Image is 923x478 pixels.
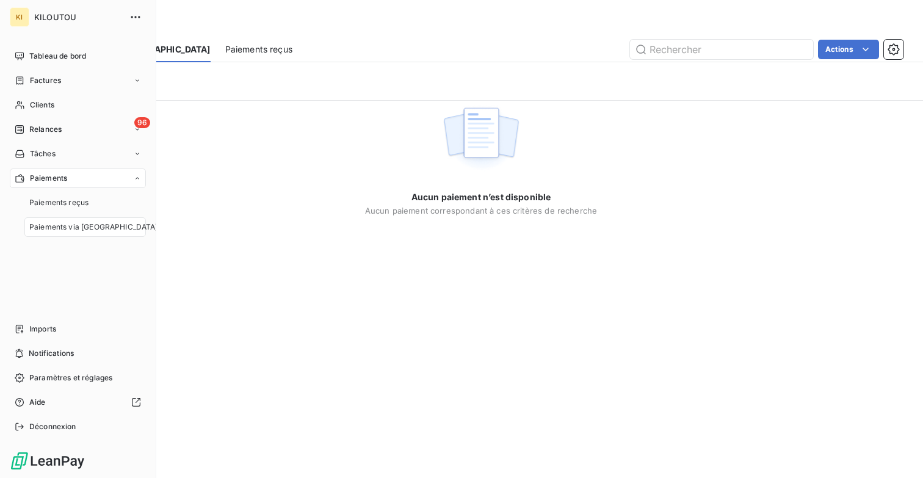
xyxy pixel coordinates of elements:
[411,191,551,203] span: Aucun paiement n’est disponible
[29,124,62,135] span: Relances
[30,173,67,184] span: Paiements
[29,348,74,359] span: Notifications
[29,197,89,208] span: Paiements reçus
[30,148,56,159] span: Tâches
[29,421,76,432] span: Déconnexion
[818,40,879,59] button: Actions
[630,40,813,59] input: Rechercher
[29,51,86,62] span: Tableau de bord
[34,12,122,22] span: KILOUTOU
[10,7,29,27] div: KI
[225,43,292,56] span: Paiements reçus
[29,397,46,408] span: Aide
[30,100,54,110] span: Clients
[134,117,150,128] span: 96
[29,372,112,383] span: Paramètres et réglages
[365,206,597,215] span: Aucun paiement correspondant à ces critères de recherche
[29,222,158,233] span: Paiements via [GEOGRAPHIC_DATA]
[10,451,85,471] img: Logo LeanPay
[10,393,146,412] a: Aide
[30,75,61,86] span: Factures
[442,101,520,176] img: empty state
[29,324,56,335] span: Imports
